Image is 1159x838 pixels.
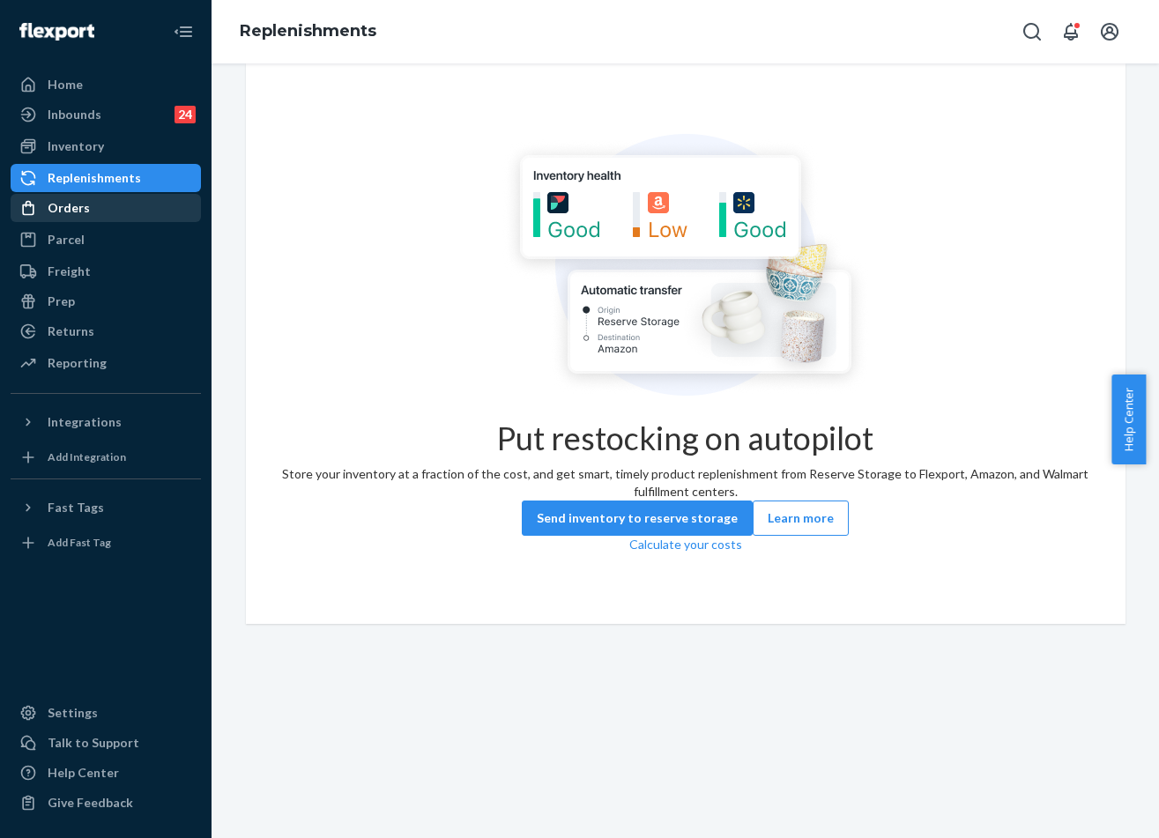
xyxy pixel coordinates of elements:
[48,449,126,464] div: Add Integration
[48,535,111,550] div: Add Fast Tag
[48,499,104,516] div: Fast Tags
[11,529,201,557] a: Add Fast Tag
[629,537,742,552] a: Calculate your costs
[1053,14,1088,49] button: Open notifications
[1014,14,1050,49] button: Open Search Box
[11,194,201,222] a: Orders
[1111,375,1146,464] button: Help Center
[11,789,201,817] button: Give Feedback
[240,21,376,41] a: Replenishments
[226,6,390,57] ol: breadcrumbs
[522,501,753,536] button: Send inventory to reserve storage
[48,354,107,372] div: Reporting
[11,70,201,99] a: Home
[48,137,104,155] div: Inventory
[48,413,122,431] div: Integrations
[11,408,201,436] button: Integrations
[11,729,201,757] a: Talk to Support
[48,293,75,310] div: Prep
[48,106,101,123] div: Inbounds
[11,257,201,286] a: Freight
[11,132,201,160] a: Inventory
[501,134,870,404] img: Empty list
[166,14,201,49] button: Close Navigation
[11,164,201,192] a: Replenishments
[11,100,201,129] a: Inbounds24
[11,443,201,471] a: Add Integration
[48,263,91,280] div: Freight
[11,287,201,315] a: Prep
[753,501,849,536] button: Learn more
[48,231,85,248] div: Parcel
[48,323,94,340] div: Returns
[11,317,201,345] a: Returns
[497,421,873,456] h1: Put restocking on autopilot
[48,764,119,782] div: Help Center
[48,704,98,722] div: Settings
[11,699,201,727] a: Settings
[19,23,94,41] img: Flexport logo
[11,349,201,377] a: Reporting
[11,226,201,254] a: Parcel
[11,493,201,522] button: Fast Tags
[11,759,201,787] a: Help Center
[48,734,139,752] div: Talk to Support
[175,106,196,123] div: 24
[260,465,1111,501] div: Store your inventory at a fraction of the cost, and get smart, timely product replenishment from ...
[48,794,133,812] div: Give Feedback
[48,169,141,187] div: Replenishments
[1092,14,1127,49] button: Open account menu
[48,76,83,93] div: Home
[48,199,90,217] div: Orders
